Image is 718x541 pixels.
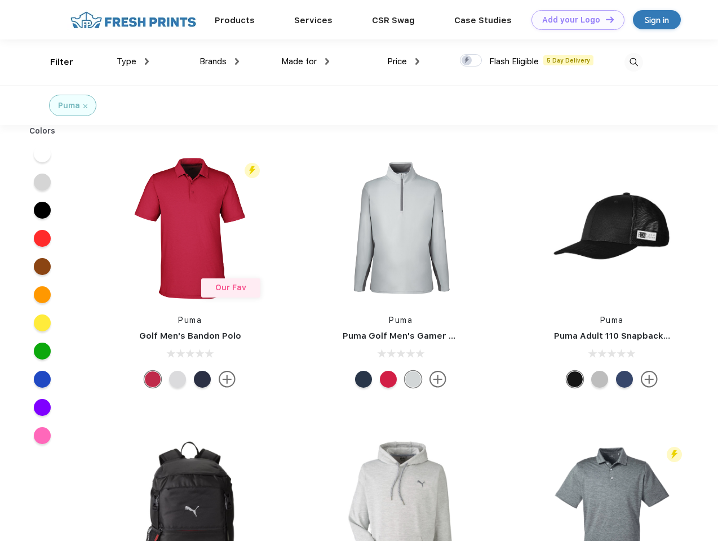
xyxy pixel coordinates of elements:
a: Puma Golf Men's Gamer Golf Quarter-Zip [343,331,521,341]
img: more.svg [641,371,658,388]
img: dropdown.png [145,58,149,65]
div: Colors [21,125,64,137]
img: flash_active_toggle.svg [245,163,260,178]
div: Add your Logo [542,15,600,25]
div: Pma Blk with Pma Blk [566,371,583,388]
img: filter_cancel.svg [83,104,87,108]
img: more.svg [429,371,446,388]
img: func=resize&h=266 [115,153,265,303]
img: func=resize&h=266 [537,153,687,303]
a: Puma [389,316,413,325]
a: Products [215,15,255,25]
div: High Rise [169,371,186,388]
img: dropdown.png [415,58,419,65]
img: func=resize&h=266 [326,153,476,303]
div: Sign in [645,14,669,26]
span: 5 Day Delivery [543,55,593,65]
div: Navy Blazer [355,371,372,388]
span: Flash Eligible [489,56,539,66]
img: dropdown.png [235,58,239,65]
span: Price [387,56,407,66]
a: CSR Swag [372,15,415,25]
div: Quarry with Brt Whit [591,371,608,388]
span: Brands [200,56,227,66]
img: DT [606,16,614,23]
span: Our Fav [215,283,246,292]
a: Sign in [633,10,681,29]
img: fo%20logo%202.webp [67,10,200,30]
img: desktop_search.svg [624,53,643,72]
div: Filter [50,56,73,69]
img: dropdown.png [325,58,329,65]
a: Services [294,15,333,25]
img: more.svg [219,371,236,388]
a: Puma [178,316,202,325]
a: Puma [600,316,624,325]
div: Ski Patrol [144,371,161,388]
div: Peacoat with Qut Shd [616,371,633,388]
img: flash_active_toggle.svg [667,447,682,462]
a: Golf Men's Bandon Polo [139,331,241,341]
div: Puma [58,100,80,112]
span: Type [117,56,136,66]
div: Ski Patrol [380,371,397,388]
div: High Rise [405,371,422,388]
div: Navy Blazer [194,371,211,388]
span: Made for [281,56,317,66]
